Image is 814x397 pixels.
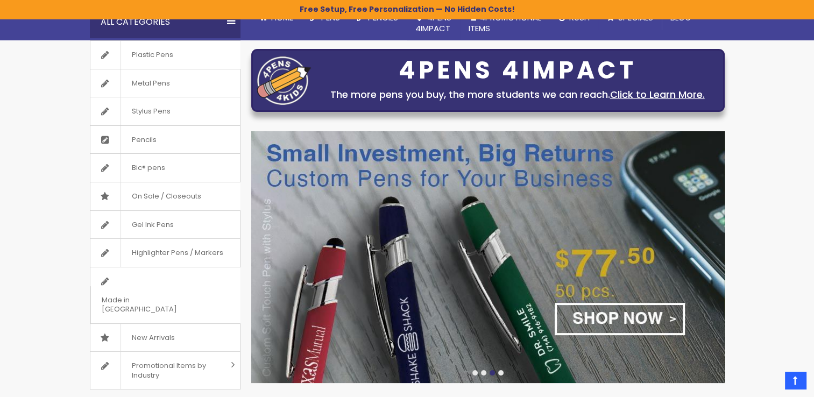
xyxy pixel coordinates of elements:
a: Plastic Pens [90,41,240,69]
span: Specials [618,12,653,23]
a: On Sale / Closeouts [90,182,240,210]
span: New Arrivals [121,324,186,352]
span: Made in [GEOGRAPHIC_DATA] [90,286,213,323]
span: Plastic Pens [121,41,184,69]
a: Metal Pens [90,69,240,97]
a: Pencils [90,126,240,154]
a: Gel Ink Pens [90,211,240,239]
span: Pens [321,12,340,23]
a: New Arrivals [90,324,240,352]
span: Blog [670,12,691,23]
span: Rush [569,12,590,23]
span: Stylus Pens [121,97,181,125]
div: 4PENS 4IMPACT [316,59,719,82]
span: Highlighter Pens / Markers [121,239,234,267]
span: Pencils [121,126,167,154]
a: Stylus Pens [90,97,240,125]
a: Top [785,372,806,389]
span: Home [271,12,293,23]
a: Highlighter Pens / Markers [90,239,240,267]
div: The more pens you buy, the more students we can reach. [316,87,719,102]
a: Made in [GEOGRAPHIC_DATA] [90,267,240,323]
span: 4PROMOTIONAL ITEMS [469,12,541,34]
span: Gel Ink Pens [121,211,185,239]
a: Bic® pens [90,154,240,182]
a: Click to Learn More. [610,88,705,101]
img: four_pen_logo.png [257,56,311,105]
span: Metal Pens [121,69,181,97]
a: 4PROMOTIONALITEMS [460,6,550,41]
span: 4Pens 4impact [415,12,451,34]
a: Promotional Items by Industry [90,352,240,389]
span: On Sale / Closeouts [121,182,212,210]
span: Bic® pens [121,154,176,182]
a: 4Pens4impact [407,6,460,41]
span: Promotional Items by Industry [121,352,227,389]
div: All Categories [90,6,240,38]
img: /custom-soft-touch-pen-metal-barrel.html [251,131,725,383]
span: Pencils [368,12,398,23]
